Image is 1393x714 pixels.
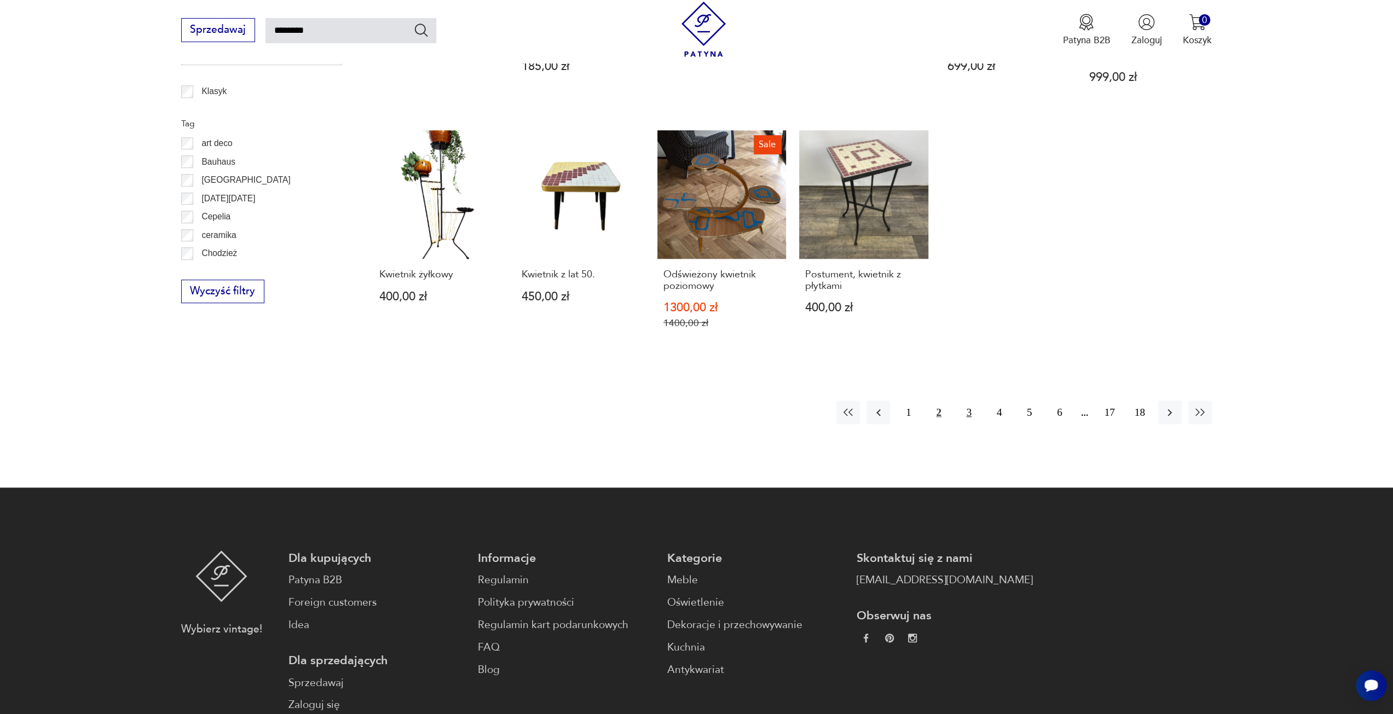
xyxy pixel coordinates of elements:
[379,269,496,280] h3: Kwietnik żyłkowy
[805,269,922,292] h3: Postument, kwietnik z płytkami
[478,662,654,678] a: Blog
[201,173,290,187] p: [GEOGRAPHIC_DATA]
[201,228,236,242] p: ceramika
[288,595,465,611] a: Foreign customers
[657,130,786,355] a: SaleOdświeżony kwietnik poziomowyOdświeżony kwietnik poziomowy1300,00 zł1400,00 zł
[288,653,465,669] p: Dla sprzedających
[379,291,496,303] p: 400,00 zł
[288,572,465,588] a: Patyna B2B
[1183,34,1212,47] p: Koszyk
[667,662,843,678] a: Antykwariat
[522,269,639,280] h3: Kwietnik z lat 50.
[413,22,429,38] button: Szukaj
[1097,400,1121,424] button: 17
[1189,14,1206,31] img: Ikona koszyka
[478,550,654,566] p: Informacje
[1183,14,1212,47] button: 0Koszyk
[201,246,237,260] p: Chodzież
[522,291,639,303] p: 450,00 zł
[857,572,1033,588] a: [EMAIL_ADDRESS][DOMAIN_NAME]
[1048,400,1071,424] button: 6
[805,302,922,314] p: 400,00 zł
[1138,14,1155,31] img: Ikonka użytkownika
[478,617,654,633] a: Regulamin kart podarunkowych
[663,317,781,329] p: 1400,00 zł
[947,61,1064,72] p: 699,00 zł
[1131,14,1162,47] button: Zaloguj
[1062,14,1110,47] a: Ikona medaluPatyna B2B
[1062,34,1110,47] p: Patyna B2B
[667,550,843,566] p: Kategorie
[667,572,843,588] a: Meble
[862,634,870,642] img: da9060093f698e4c3cedc1453eec5031.webp
[201,265,234,279] p: Ćmielów
[667,640,843,655] a: Kuchnia
[288,675,465,691] a: Sprzedawaj
[181,117,342,131] p: Tag
[676,2,731,57] img: Patyna - sklep z meblami i dekoracjami vintage
[1356,670,1386,701] iframe: Smartsupp widget button
[663,302,781,314] p: 1300,00 zł
[181,280,264,304] button: Wyczyść filtry
[663,269,781,292] h3: Odświeżony kwietnik poziomowy
[1018,400,1041,424] button: 5
[195,550,247,602] img: Patyna - sklep z meblami i dekoracjami vintage
[857,608,1033,624] p: Obserwuj nas
[1089,72,1206,83] p: 999,00 zł
[478,595,654,611] a: Polityka prywatności
[288,550,465,566] p: Dla kupujących
[201,84,227,98] p: Klasyk
[908,634,917,642] img: c2fd9cf7f39615d9d6839a72ae8e59e5.webp
[1131,34,1162,47] p: Zaloguj
[1062,14,1110,47] button: Patyna B2B
[897,400,920,424] button: 1
[1078,14,1095,31] img: Ikona medalu
[522,61,639,72] p: 185,00 zł
[799,130,928,355] a: Postument, kwietnik z płytkamiPostument, kwietnik z płytkami400,00 zł
[373,130,502,355] a: Kwietnik żyłkowyKwietnik żyłkowy400,00 zł
[181,18,255,42] button: Sprzedawaj
[288,617,465,633] a: Idea
[201,210,230,224] p: Cepelia
[987,400,1011,424] button: 4
[885,634,894,642] img: 37d27d81a828e637adc9f9cb2e3d3a8a.webp
[1199,14,1210,26] div: 0
[927,400,950,424] button: 2
[667,617,843,633] a: Dekoracje i przechowywanie
[201,155,235,169] p: Bauhaus
[288,697,465,713] a: Zaloguj się
[516,130,644,355] a: Kwietnik z lat 50.Kwietnik z lat 50.450,00 zł
[957,400,981,424] button: 3
[667,595,843,611] a: Oświetlenie
[201,136,232,150] p: art deco
[478,640,654,655] a: FAQ
[201,191,255,206] p: [DATE][DATE]
[1128,400,1152,424] button: 18
[181,622,262,637] p: Wybierz vintage!
[478,572,654,588] a: Regulamin
[857,550,1033,566] p: Skontaktuj się z nami
[181,26,255,35] a: Sprzedawaj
